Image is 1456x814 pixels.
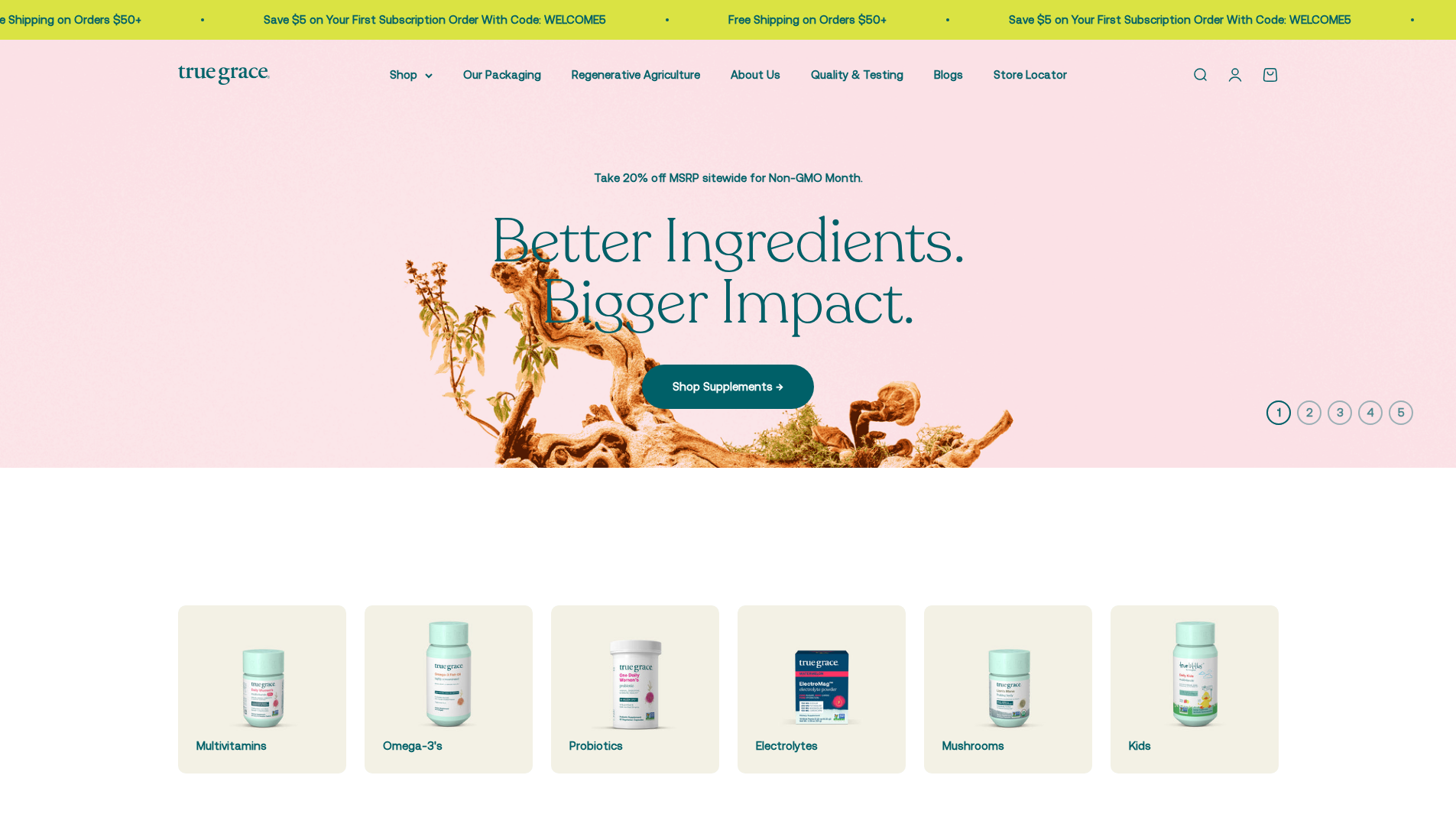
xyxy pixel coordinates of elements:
[1006,11,1348,29] p: Save $5 on Your First Subscription Order With Code: WELCOME5
[196,737,328,755] div: Multivitamins
[1328,401,1352,425] button: 3
[1389,401,1413,425] button: 5
[1358,401,1383,425] button: 4
[463,68,541,81] a: Our Packaging
[390,66,433,84] summary: Shop
[731,68,780,81] a: About Us
[756,737,887,755] div: Electrolytes
[491,200,965,345] split-lines: Better Ingredients. Bigger Impact.
[365,605,533,773] a: Omega-3's
[811,68,903,81] a: Quality & Testing
[1297,401,1321,425] button: 2
[934,68,963,81] a: Blogs
[942,737,1074,755] div: Mushrooms
[383,737,514,755] div: Omega-3's
[569,737,701,755] div: Probiotics
[994,68,1067,81] a: Store Locator
[261,11,603,29] p: Save $5 on Your First Subscription Order With Code: WELCOME5
[1266,401,1291,425] button: 1
[1129,737,1260,755] div: Kids
[725,13,884,26] a: Free Shipping on Orders $50+
[1111,605,1279,773] a: Kids
[476,169,981,187] p: Take 20% off MSRP sitewide for Non-GMO Month.
[924,605,1092,773] a: Mushrooms
[551,605,719,773] a: Probiotics
[572,68,700,81] a: Regenerative Agriculture
[738,605,906,773] a: Electrolytes
[642,365,814,409] a: Shop Supplements →
[178,605,346,773] a: Multivitamins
